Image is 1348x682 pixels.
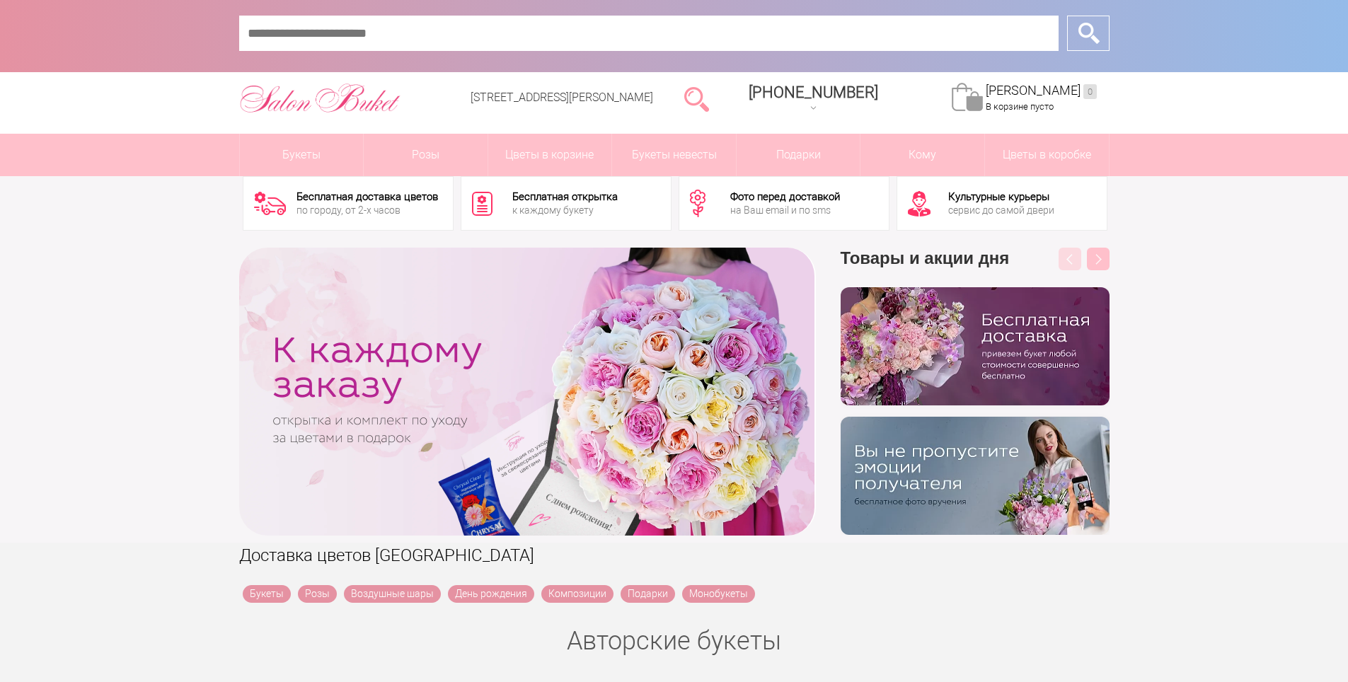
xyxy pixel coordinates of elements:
[239,543,1110,568] h1: Доставка цветов [GEOGRAPHIC_DATA]
[612,134,736,176] a: Букеты невесты
[621,585,675,603] a: Подарки
[1083,84,1097,99] ins: 0
[243,585,291,603] a: Букеты
[986,83,1097,99] a: [PERSON_NAME]
[749,83,878,101] span: [PHONE_NUMBER]
[488,134,612,176] a: Цветы в корзине
[1087,248,1110,270] button: Next
[841,287,1110,405] img: hpaj04joss48rwypv6hbykmvk1dj7zyr.png.webp
[512,192,618,202] div: Бесплатная открытка
[841,417,1110,535] img: v9wy31nijnvkfycrkduev4dhgt9psb7e.png.webp
[239,80,401,117] img: Цветы Нижний Новгород
[860,134,984,176] span: Кому
[296,192,438,202] div: Бесплатная доставка цветов
[682,585,755,603] a: Монобукеты
[240,134,364,176] a: Букеты
[730,205,840,215] div: на Ваш email и по sms
[986,101,1054,112] span: В корзине пусто
[567,626,781,656] a: Авторские букеты
[740,79,887,119] a: [PHONE_NUMBER]
[541,585,613,603] a: Композиции
[948,192,1054,202] div: Культурные курьеры
[448,585,534,603] a: День рождения
[344,585,441,603] a: Воздушные шары
[985,134,1109,176] a: Цветы в коробке
[512,205,618,215] div: к каждому букету
[364,134,488,176] a: Розы
[471,91,653,104] a: [STREET_ADDRESS][PERSON_NAME]
[737,134,860,176] a: Подарки
[298,585,337,603] a: Розы
[296,205,438,215] div: по городу, от 2-х часов
[841,248,1110,287] h3: Товары и акции дня
[730,192,840,202] div: Фото перед доставкой
[948,205,1054,215] div: сервис до самой двери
